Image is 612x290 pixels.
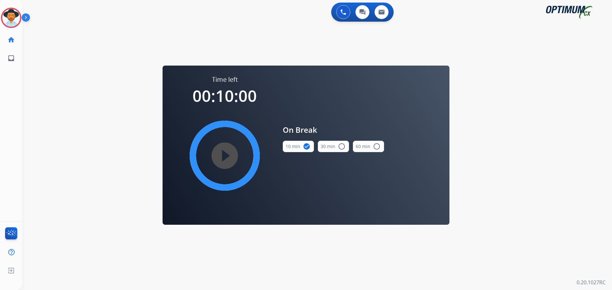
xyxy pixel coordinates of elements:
span: On Break [283,124,384,136]
mat-icon: home [7,36,15,44]
mat-icon: radio_button_unchecked [338,143,346,150]
span: 00:10:00 [193,85,257,107]
button: 60 min [353,141,384,152]
button: 30 min [318,141,349,152]
p: 0.20.1027RC [577,279,606,286]
mat-icon: radio_button_unchecked [373,143,381,150]
mat-icon: play_circle_filled [221,152,229,159]
mat-icon: check_circle [303,143,310,150]
span: Time left [212,75,238,84]
img: avatar [2,9,20,27]
mat-icon: inbox [7,54,15,62]
button: 10 min [283,141,314,152]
